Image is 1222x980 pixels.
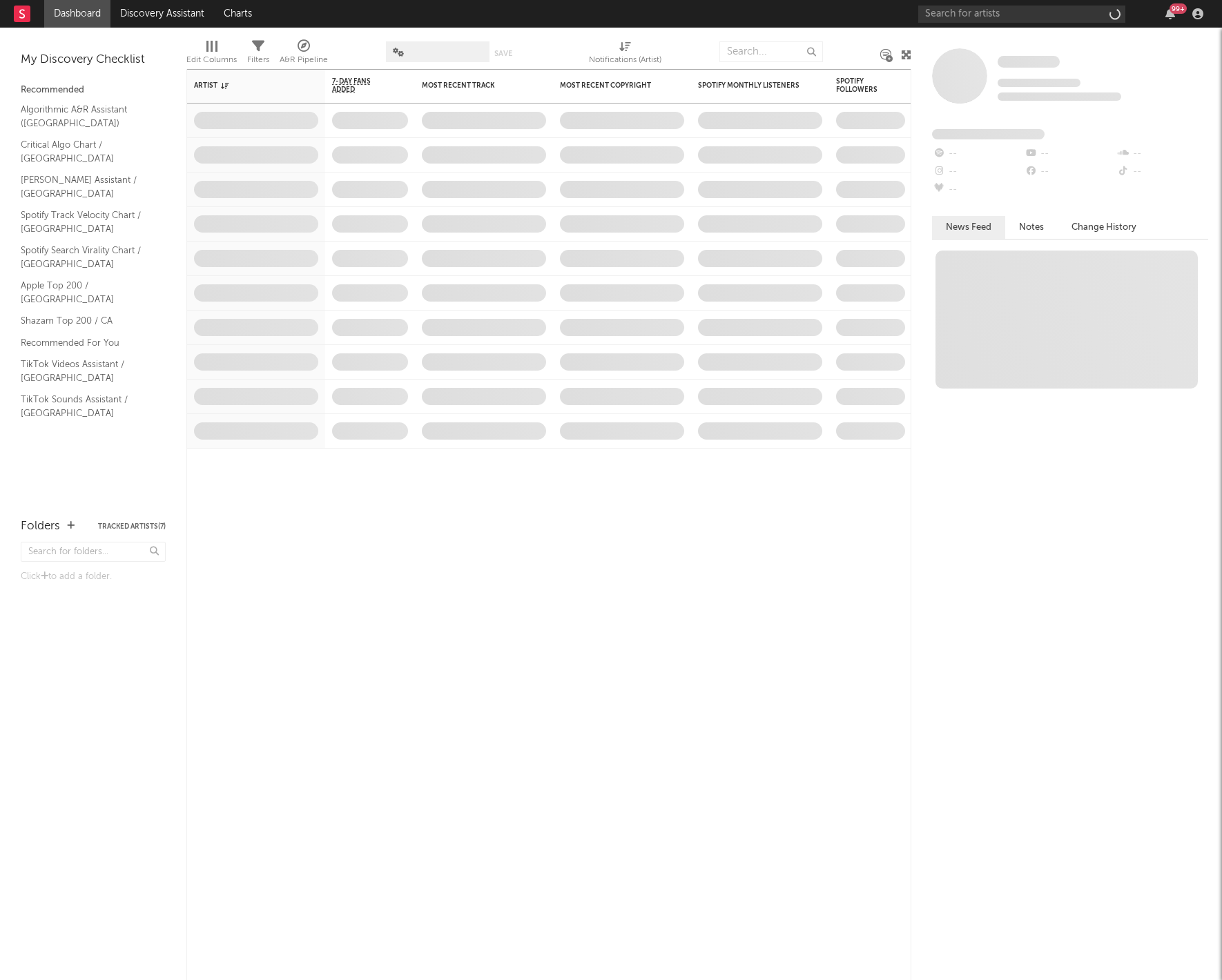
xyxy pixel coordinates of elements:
[1116,145,1208,163] div: --
[194,81,298,90] div: Artist
[932,163,1024,181] div: --
[932,216,1005,239] button: News Feed
[1116,163,1208,181] div: --
[998,56,1060,68] span: Some Artist
[932,129,1045,139] span: Fans Added by Platform
[332,77,387,94] span: 7-Day Fans Added
[98,523,166,530] button: Tracked Artists(7)
[719,41,823,62] input: Search...
[21,335,152,351] a: Recommended For You
[21,569,166,585] div: Click to add a folder.
[186,52,237,68] div: Edit Columns
[560,81,663,90] div: Most Recent Copyright
[247,52,269,68] div: Filters
[21,357,152,385] a: TikTok Videos Assistant / [GEOGRAPHIC_DATA]
[1024,145,1116,163] div: --
[21,102,152,130] a: Algorithmic A&R Assistant ([GEOGRAPHIC_DATA])
[422,81,525,90] div: Most Recent Track
[1058,216,1150,239] button: Change History
[589,52,661,68] div: Notifications (Artist)
[918,6,1125,23] input: Search for artists
[280,35,328,75] div: A&R Pipeline
[21,137,152,166] a: Critical Algo Chart / [GEOGRAPHIC_DATA]
[1024,163,1116,181] div: --
[836,77,884,94] div: Spotify Followers
[21,313,152,329] a: Shazam Top 200 / CA
[698,81,802,90] div: Spotify Monthly Listeners
[21,243,152,271] a: Spotify Search Virality Chart / [GEOGRAPHIC_DATA]
[21,82,166,99] div: Recommended
[589,35,661,75] div: Notifications (Artist)
[21,278,152,306] a: Apple Top 200 / [GEOGRAPHIC_DATA]
[21,52,166,68] div: My Discovery Checklist
[247,35,269,75] div: Filters
[21,173,152,201] a: [PERSON_NAME] Assistant / [GEOGRAPHIC_DATA]
[1170,3,1187,14] div: 99 +
[186,35,237,75] div: Edit Columns
[1005,216,1058,239] button: Notes
[21,518,60,535] div: Folders
[932,145,1024,163] div: --
[21,542,166,562] input: Search for folders...
[21,208,152,236] a: Spotify Track Velocity Chart / [GEOGRAPHIC_DATA]
[280,52,328,68] div: A&R Pipeline
[998,55,1060,69] a: Some Artist
[1165,8,1175,19] button: 99+
[998,79,1080,87] span: Tracking Since: [DATE]
[932,181,1024,199] div: --
[21,392,152,420] a: TikTok Sounds Assistant / [GEOGRAPHIC_DATA]
[998,92,1121,101] span: 0 fans last week
[494,50,512,57] button: Save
